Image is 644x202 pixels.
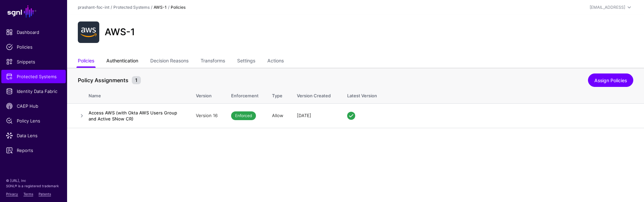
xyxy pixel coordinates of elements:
a: Policies [1,40,66,54]
a: Decision Reasons [150,55,189,68]
img: svg+xml;base64,PHN2ZyB3aWR0aD0iNjQiIGhlaWdodD0iNjQiIHZpZXdCb3g9IjAgMCA2NCA2NCIgZmlsbD0ibm9uZSIgeG... [78,21,99,43]
span: [DATE] [297,113,311,118]
a: Identity Data Fabric [1,85,66,98]
strong: Policies [171,5,185,10]
a: Transforms [201,55,225,68]
th: Type [265,86,290,103]
h4: Access AWS (with Okta AWS Users Group and Active SNow CR) [89,110,182,122]
a: CAEP Hub [1,99,66,113]
th: Name [89,86,189,103]
span: Snippets [6,58,61,65]
th: Version Created [290,86,340,103]
a: Patents [39,192,51,196]
div: / [167,4,171,10]
p: © [URL], Inc [6,178,61,183]
span: Reports [6,147,61,154]
a: prashant-foc-int [78,5,109,10]
a: Assign Policies [588,73,633,87]
p: SGNL® is a registered trademark [6,183,61,189]
span: Data Lens [6,132,61,139]
span: Dashboard [6,29,61,36]
a: Protected Systems [1,70,66,83]
span: CAEP Hub [6,103,61,109]
th: Enforcement [224,86,265,103]
a: Policies [78,55,94,68]
td: Allow [265,103,290,128]
a: Settings [237,55,255,68]
span: Policy Assignments [76,76,130,84]
a: Policy Lens [1,114,66,128]
div: / [109,4,113,10]
a: Actions [267,55,284,68]
th: Version [189,86,224,103]
span: Enforced [231,111,256,120]
span: Policies [6,44,61,50]
a: Privacy [6,192,18,196]
h2: AWS-1 [105,27,135,38]
a: Logs [1,158,66,172]
th: Latest Version [340,86,644,103]
a: Authentication [106,55,138,68]
a: Snippets [1,55,66,68]
a: Terms [23,192,33,196]
a: Reports [1,144,66,157]
a: Protected Systems [113,5,150,10]
small: 1 [132,76,141,84]
div: [EMAIL_ADDRESS] [590,4,625,10]
div: / [150,4,154,10]
span: Policy Lens [6,117,61,124]
span: Identity Data Fabric [6,88,61,95]
strong: AWS-1 [154,5,167,10]
td: Version 16 [189,103,224,128]
a: SGNL [4,4,63,19]
span: Protected Systems [6,73,61,80]
a: Data Lens [1,129,66,142]
a: Dashboard [1,26,66,39]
